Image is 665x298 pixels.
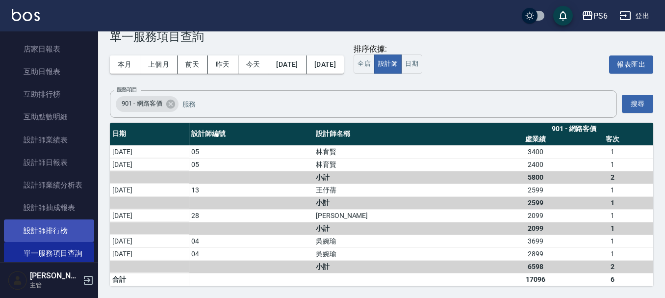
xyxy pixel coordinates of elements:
[609,55,653,74] button: 報表匯出
[110,123,189,146] th: 日期
[4,106,94,128] a: 互助點數明細
[189,123,313,146] th: 設計師編號
[30,271,80,281] h5: [PERSON_NAME]
[313,222,495,235] td: 小計
[497,198,574,208] div: 2599
[307,55,344,74] button: [DATE]
[354,54,375,74] button: 全店
[110,145,189,158] td: [DATE]
[574,160,651,170] div: 1
[189,235,313,247] td: 04
[4,60,94,83] a: 互助日報表
[615,7,653,25] button: 登出
[574,185,651,195] div: 1
[497,147,574,157] div: 3400
[110,184,189,196] td: [DATE]
[4,83,94,106] a: 互助排行榜
[110,55,140,74] button: 本月
[180,95,598,112] input: 服務
[117,86,137,93] label: 服務項目
[189,209,313,222] td: 28
[4,219,94,242] a: 設計師排行榜
[30,281,80,290] p: 主管
[574,134,651,144] div: 客次
[4,174,94,196] a: 設計師業績分析表
[189,247,313,260] td: 04
[574,236,651,246] div: 1
[4,242,94,265] a: 單一服務項目查詢
[140,55,178,74] button: 上個月
[178,55,208,74] button: 前天
[497,236,574,246] div: 3699
[497,274,574,285] div: 17096
[574,211,651,221] div: 1
[110,273,189,286] td: 合計
[189,158,313,171] td: 05
[313,145,495,158] td: 林育賢
[574,262,651,272] div: 2
[189,145,313,158] td: 05
[497,223,574,234] div: 2099
[574,223,651,234] div: 1
[354,44,422,54] div: 排序依據:
[8,271,27,290] img: Person
[268,55,306,74] button: [DATE]
[593,10,608,22] div: PS6
[208,55,238,74] button: 昨天
[12,9,40,21] img: Logo
[374,54,402,74] button: 設計師
[116,99,168,108] span: 901 - 網路客價
[4,151,94,174] a: 設計師日報表
[578,6,612,26] button: PS6
[497,211,574,221] div: 2099
[497,160,574,170] div: 2400
[401,54,422,74] button: 日期
[313,209,495,222] td: [PERSON_NAME]
[497,124,651,134] div: 901 - 網路客價
[110,158,189,171] td: [DATE]
[313,196,495,209] td: 小計
[497,134,574,144] div: 虛業績
[574,147,651,157] div: 1
[574,274,651,285] div: 6
[497,249,574,259] div: 2899
[110,247,189,260] td: [DATE]
[116,96,179,112] div: 901 - 網路客價
[313,171,495,184] td: 小計
[189,184,313,196] td: 13
[553,6,573,26] button: save
[313,123,495,146] th: 設計師名稱
[4,38,94,60] a: 店家日報表
[622,95,653,113] button: 搜尋
[4,196,94,219] a: 設計師抽成報表
[110,209,189,222] td: [DATE]
[313,235,495,247] td: 吳婉瑜
[313,184,495,196] td: 王伃蒨
[4,129,94,151] a: 設計師業績表
[313,247,495,260] td: 吳婉瑜
[110,30,653,44] h3: 單一服務項目查詢
[497,185,574,195] div: 2599
[313,260,495,273] td: 小計
[497,172,574,183] div: 5800
[238,55,269,74] button: 今天
[574,172,651,183] div: 2
[574,198,651,208] div: 1
[110,235,189,247] td: [DATE]
[313,158,495,171] td: 林育賢
[574,249,651,259] div: 1
[497,262,574,272] div: 6598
